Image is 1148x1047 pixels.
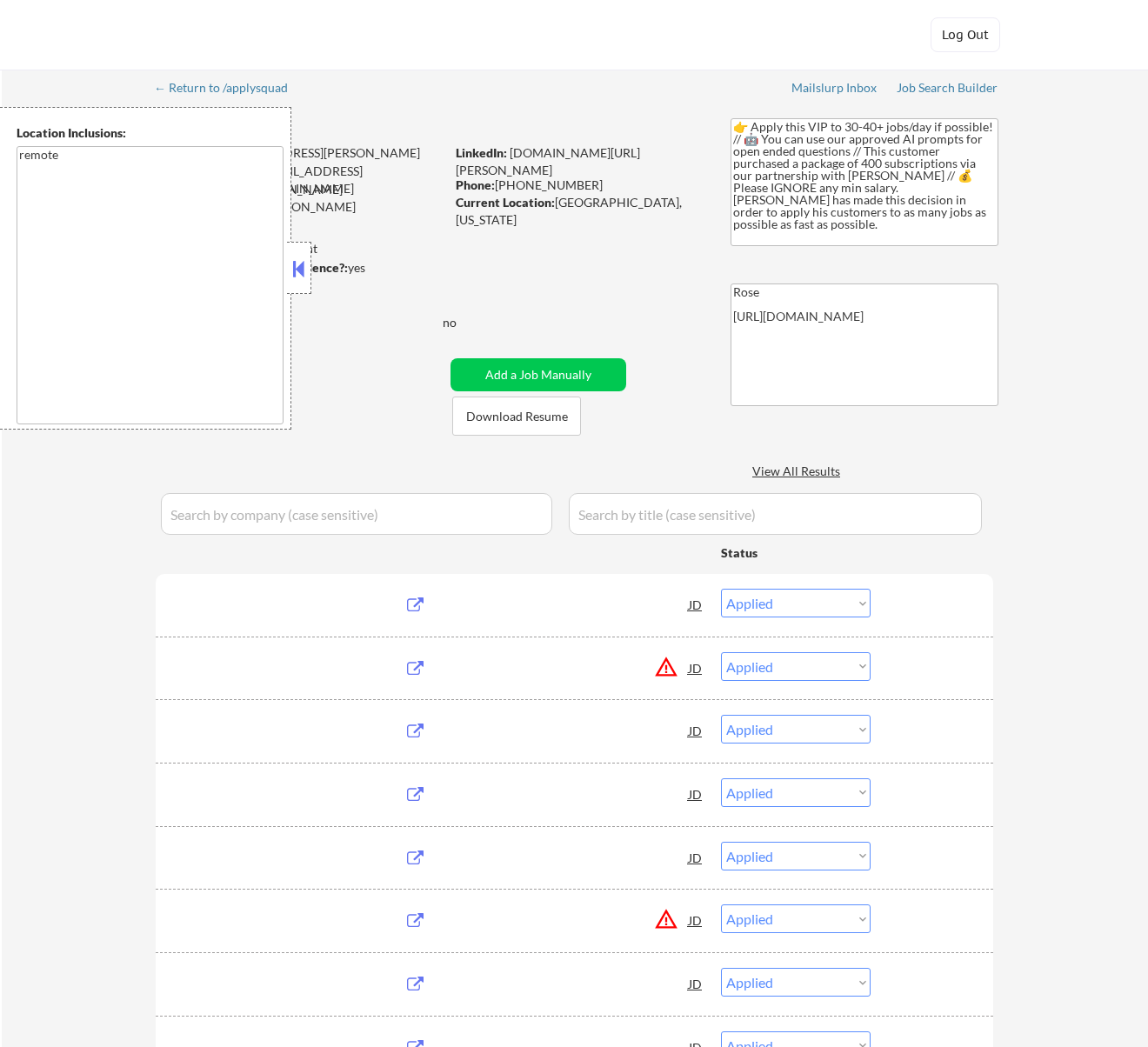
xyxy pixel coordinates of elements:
a: Mailslurp Inbox [791,81,878,98]
input: Search by title (case sensitive) [569,493,982,535]
div: JD [687,652,704,684]
button: warning_amber [654,655,678,679]
a: [DOMAIN_NAME][URL][PERSON_NAME] [456,145,640,177]
div: Job Search Builder [897,82,998,94]
div: JD [687,968,704,999]
div: JD [687,778,704,810]
div: JD [687,715,704,746]
div: Location Inclusions: [17,124,284,142]
div: JD [687,589,704,620]
div: Mailslurp Inbox [791,82,878,94]
button: Download Resume [452,397,581,436]
div: Status [721,537,871,568]
button: Log Out [931,17,1000,52]
div: View All Results [752,463,845,480]
strong: LinkedIn: [456,145,507,160]
strong: Phone: [456,177,495,192]
a: ← Return to /applysquad [154,81,304,98]
div: JD [687,904,704,936]
strong: Current Location: [456,195,555,210]
button: warning_amber [654,907,678,931]
div: [GEOGRAPHIC_DATA], [US_STATE] [456,194,702,228]
div: no [443,314,492,331]
div: JD [687,842,704,873]
div: [PERSON_NAME] [156,113,513,135]
div: ← Return to /applysquad [154,82,304,94]
div: [PHONE_NUMBER] [456,177,702,194]
input: Search by company (case sensitive) [161,493,552,535]
a: Job Search Builder [897,81,998,98]
button: Add a Job Manually [451,358,626,391]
